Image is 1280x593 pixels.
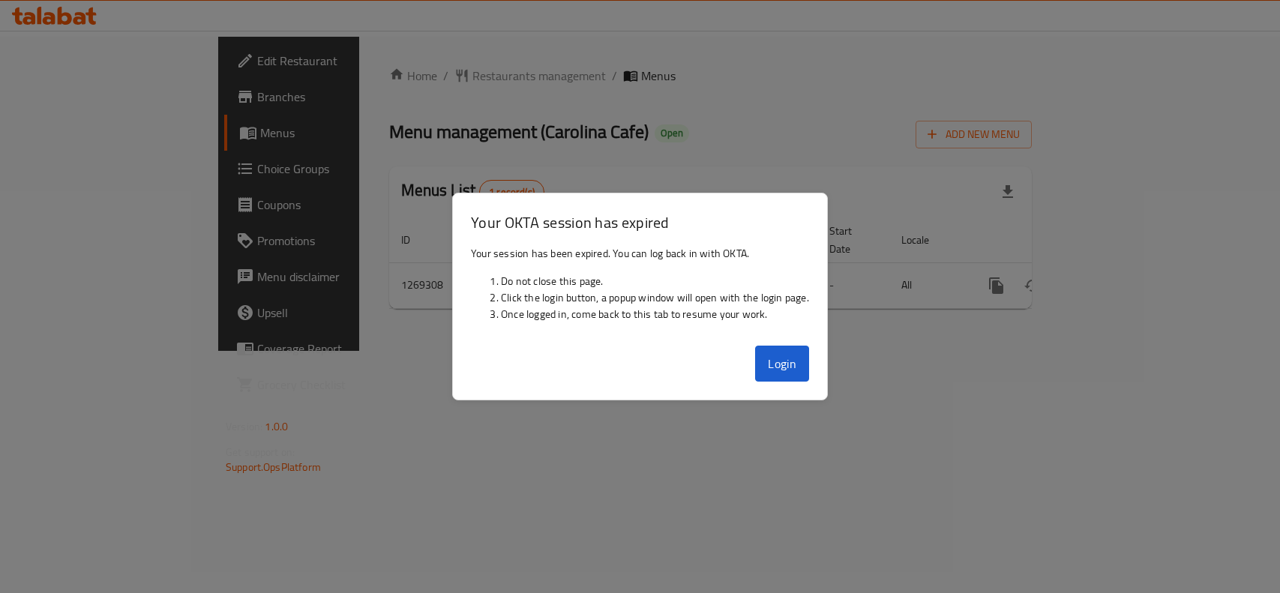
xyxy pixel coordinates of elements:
li: Do not close this page. [501,273,809,289]
button: Login [755,346,809,382]
li: Once logged in, come back to this tab to resume your work. [501,306,809,322]
h3: Your OKTA session has expired [471,211,809,233]
div: Your session has been expired. You can log back in with OKTA. [453,239,827,340]
li: Click the login button, a popup window will open with the login page. [501,289,809,306]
